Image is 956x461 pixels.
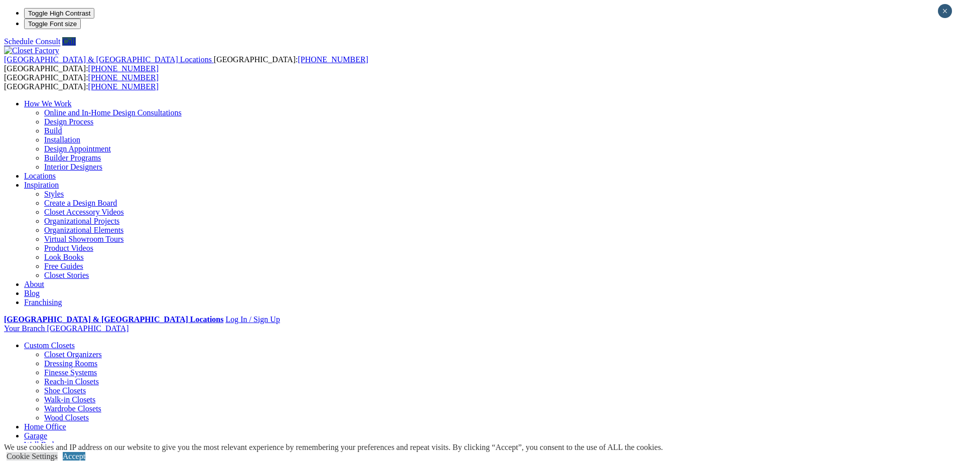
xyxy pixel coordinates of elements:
[44,163,102,171] a: Interior Designers
[24,280,44,288] a: About
[44,368,97,377] a: Finesse Systems
[44,271,89,279] a: Closet Stories
[44,190,64,198] a: Styles
[24,99,72,108] a: How We Work
[24,289,40,297] a: Blog
[44,395,95,404] a: Walk-in Closets
[44,253,84,261] a: Look Books
[4,324,45,333] span: Your Branch
[24,431,47,440] a: Garage
[24,440,57,449] a: Wall Beds
[4,37,60,46] a: Schedule Consult
[28,20,77,28] span: Toggle Font size
[44,235,124,243] a: Virtual Showroom Tours
[4,443,663,452] div: We use cookies and IP address on our website to give you the most relevant experience by remember...
[44,413,89,422] a: Wood Closets
[44,386,86,395] a: Shoe Closets
[4,55,212,64] span: [GEOGRAPHIC_DATA] & [GEOGRAPHIC_DATA] Locations
[44,244,93,252] a: Product Videos
[88,82,159,91] a: [PHONE_NUMBER]
[44,217,119,225] a: Organizational Projects
[47,324,128,333] span: [GEOGRAPHIC_DATA]
[4,324,129,333] a: Your Branch [GEOGRAPHIC_DATA]
[44,359,97,368] a: Dressing Rooms
[88,64,159,73] a: [PHONE_NUMBER]
[4,46,59,55] img: Closet Factory
[44,208,124,216] a: Closet Accessory Videos
[24,8,94,19] button: Toggle High Contrast
[44,404,101,413] a: Wardrobe Closets
[24,422,66,431] a: Home Office
[938,4,952,18] button: Close
[44,262,83,270] a: Free Guides
[28,10,90,17] span: Toggle High Contrast
[44,226,123,234] a: Organizational Elements
[24,172,56,180] a: Locations
[44,117,93,126] a: Design Process
[4,55,214,64] a: [GEOGRAPHIC_DATA] & [GEOGRAPHIC_DATA] Locations
[24,181,59,189] a: Inspiration
[7,452,58,460] a: Cookie Settings
[298,55,368,64] a: [PHONE_NUMBER]
[44,199,117,207] a: Create a Design Board
[4,73,159,91] span: [GEOGRAPHIC_DATA]: [GEOGRAPHIC_DATA]:
[44,377,99,386] a: Reach-in Closets
[44,153,101,162] a: Builder Programs
[4,55,368,73] span: [GEOGRAPHIC_DATA]: [GEOGRAPHIC_DATA]:
[44,350,102,359] a: Closet Organizers
[44,126,62,135] a: Build
[24,19,81,29] button: Toggle Font size
[225,315,280,324] a: Log In / Sign Up
[44,144,111,153] a: Design Appointment
[44,135,80,144] a: Installation
[62,37,76,46] a: Call
[24,341,75,350] a: Custom Closets
[4,315,223,324] a: [GEOGRAPHIC_DATA] & [GEOGRAPHIC_DATA] Locations
[63,452,85,460] a: Accept
[24,298,62,306] a: Franchising
[44,108,182,117] a: Online and In-Home Design Consultations
[88,73,159,82] a: [PHONE_NUMBER]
